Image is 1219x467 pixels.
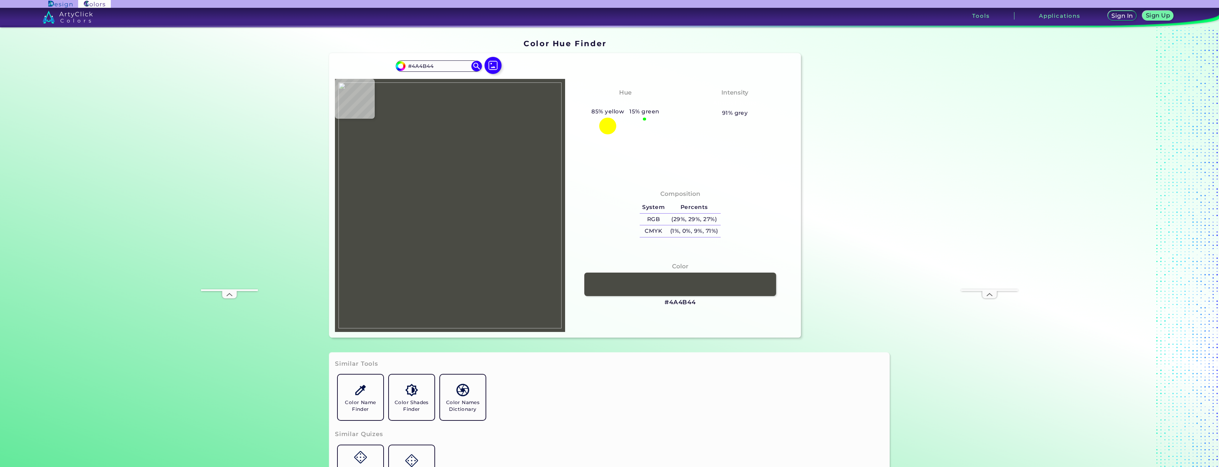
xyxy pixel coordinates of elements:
[354,384,367,396] img: icon_color_name_finder.svg
[640,202,667,213] h5: System
[341,399,380,413] h5: Color Name Finder
[484,57,502,74] img: icon picture
[405,454,418,467] img: icon_game.svg
[804,37,893,340] iframe: Advertisement
[667,202,721,213] h5: Percents
[386,372,437,423] a: Color Shades Finder
[1109,11,1135,20] a: Sign In
[589,107,627,116] h5: 85% yellow
[1112,13,1132,18] h5: Sign In
[1147,13,1169,18] h5: Sign Up
[667,225,721,237] h5: (1%, 0%, 9%, 71%)
[1039,13,1080,18] h3: Applications
[710,99,760,107] h3: Almost None
[354,451,367,463] img: icon_game.svg
[456,384,469,396] img: icon_color_names_dictionary.svg
[596,99,655,107] h3: Greenish Yellow
[406,61,472,71] input: type color..
[721,87,748,98] h4: Intensity
[972,13,990,18] h3: Tools
[392,399,432,413] h5: Color Shades Finder
[1144,11,1172,20] a: Sign Up
[201,76,258,289] iframe: Advertisement
[961,76,1018,289] iframe: Advertisement
[640,214,667,225] h5: RGB
[471,61,482,71] img: icon search
[335,372,386,423] a: Color Name Finder
[665,298,696,307] h3: #4A4B44
[338,82,562,328] img: 008c972d-cb96-45b4-98a1-b662300fe526
[335,430,383,439] h3: Similar Quizes
[640,225,667,237] h5: CMYK
[335,360,378,368] h3: Similar Tools
[667,214,721,225] h5: (29%, 29%, 27%)
[722,108,748,118] h5: 91% grey
[443,399,483,413] h5: Color Names Dictionary
[437,372,488,423] a: Color Names Dictionary
[672,261,688,272] h4: Color
[627,107,662,116] h5: 15% green
[48,1,72,7] img: ArtyClick Design logo
[619,87,632,98] h4: Hue
[405,384,418,396] img: icon_color_shades.svg
[524,38,606,49] h1: Color Hue Finder
[43,11,93,23] img: logo_artyclick_colors_white.svg
[660,189,700,199] h4: Composition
